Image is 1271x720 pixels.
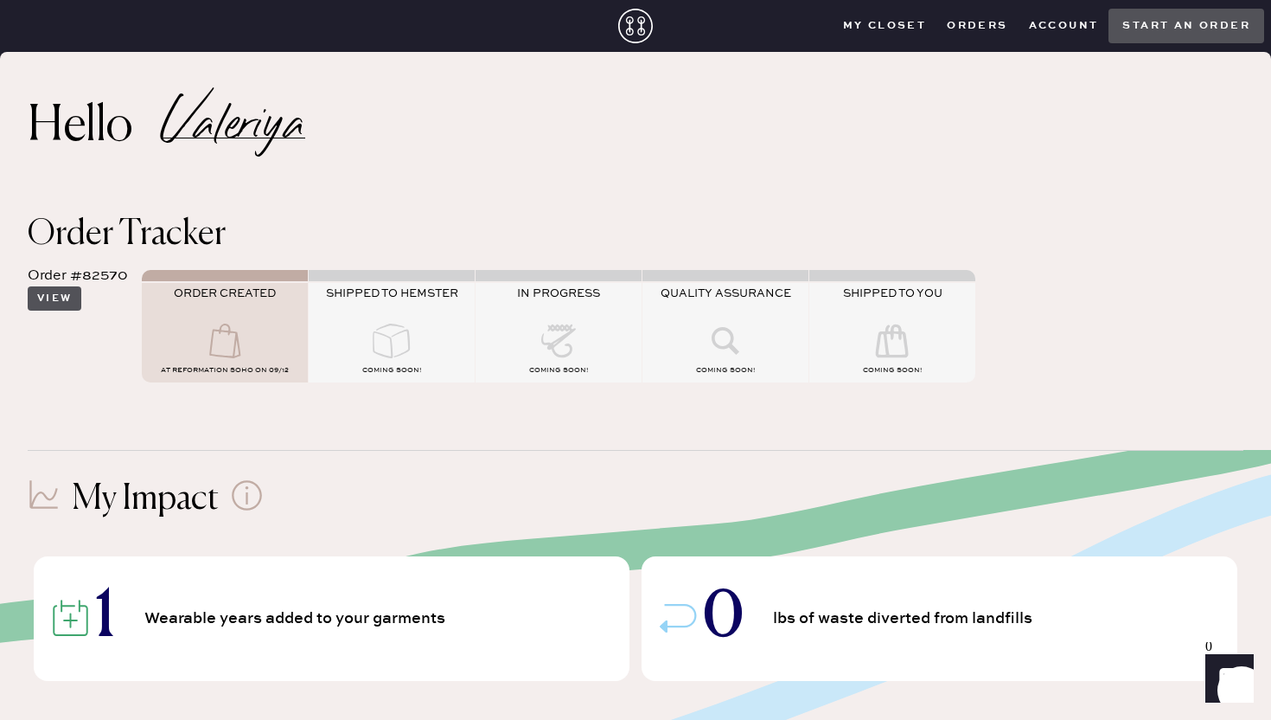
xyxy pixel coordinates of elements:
[28,217,226,252] span: Order Tracker
[174,286,276,300] span: ORDER CREATED
[863,366,922,375] span: COMING SOON!
[28,286,81,311] button: View
[95,588,115,649] span: 1
[326,286,458,300] span: SHIPPED TO HEMSTER
[843,286,942,300] span: SHIPPED TO YOU
[833,13,937,39] button: My Closet
[936,13,1018,39] button: Orders
[1019,13,1109,39] button: Account
[28,266,128,286] div: Order #82570
[703,588,744,649] span: 0
[163,116,305,138] h2: Valeriya
[28,106,163,148] h2: Hello
[696,366,755,375] span: COMING SOON!
[72,479,219,520] h1: My Impact
[517,286,600,300] span: IN PROGRESS
[144,611,451,627] span: Wearable years added to your garments
[773,611,1038,627] span: lbs of waste diverted from landfills
[161,366,289,375] span: AT Reformation Soho on 09/12
[661,286,791,300] span: QUALITY ASSURANCE
[529,366,588,375] span: COMING SOON!
[1189,642,1263,717] iframe: Front Chat
[1108,9,1264,43] button: Start an order
[362,366,421,375] span: COMING SOON!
